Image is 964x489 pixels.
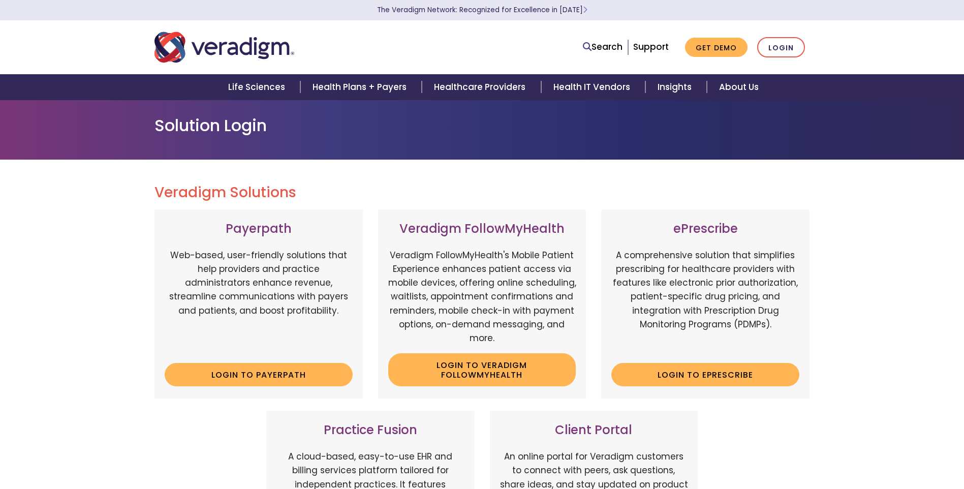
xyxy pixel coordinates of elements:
[583,40,623,54] a: Search
[541,74,645,100] a: Health IT Vendors
[388,353,576,386] a: Login to Veradigm FollowMyHealth
[633,41,669,53] a: Support
[165,363,353,386] a: Login to Payerpath
[216,74,300,100] a: Life Sciences
[611,363,799,386] a: Login to ePrescribe
[611,222,799,236] h3: ePrescribe
[388,222,576,236] h3: Veradigm FollowMyHealth
[685,38,748,57] a: Get Demo
[165,222,353,236] h3: Payerpath
[707,74,771,100] a: About Us
[583,5,587,15] span: Learn More
[276,423,464,438] h3: Practice Fusion
[154,184,810,201] h2: Veradigm Solutions
[611,249,799,355] p: A comprehensive solution that simplifies prescribing for healthcare providers with features like ...
[154,116,810,135] h1: Solution Login
[500,423,688,438] h3: Client Portal
[377,5,587,15] a: The Veradigm Network: Recognized for Excellence in [DATE]Learn More
[165,249,353,355] p: Web-based, user-friendly solutions that help providers and practice administrators enhance revenu...
[422,74,541,100] a: Healthcare Providers
[757,37,805,58] a: Login
[645,74,707,100] a: Insights
[388,249,576,345] p: Veradigm FollowMyHealth's Mobile Patient Experience enhances patient access via mobile devices, o...
[154,30,294,64] img: Veradigm logo
[300,74,422,100] a: Health Plans + Payers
